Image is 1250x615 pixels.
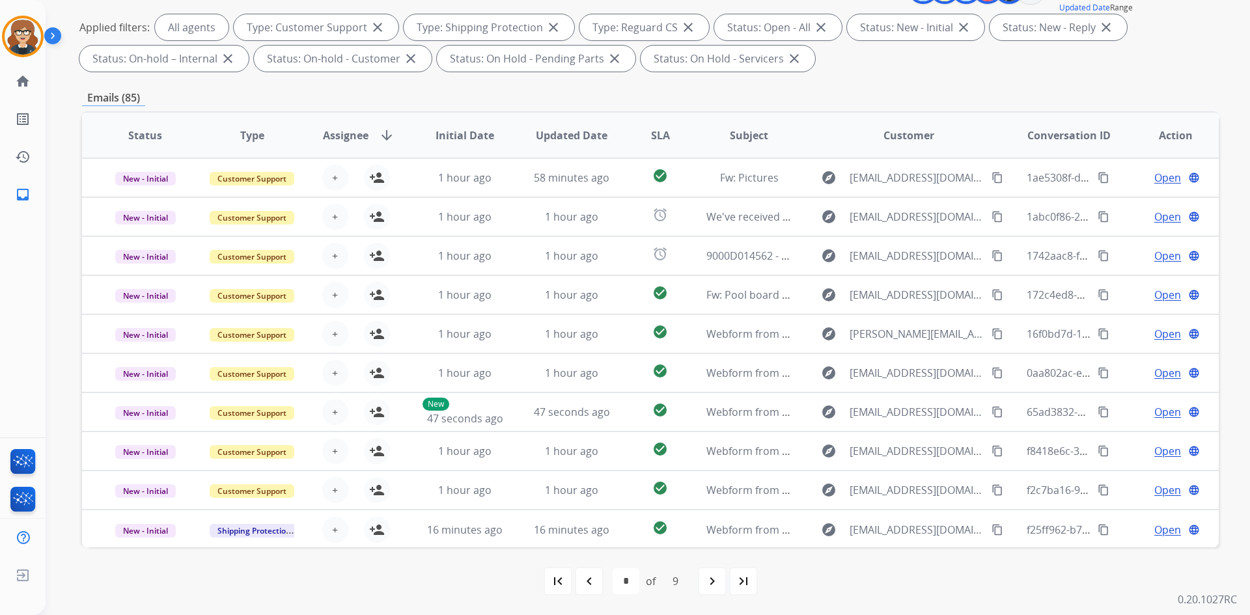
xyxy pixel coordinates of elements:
[115,289,176,303] span: New - Initial
[1188,211,1200,223] mat-icon: language
[322,165,348,191] button: +
[322,438,348,464] button: +
[332,209,338,225] span: +
[322,477,348,503] button: +
[850,209,984,225] span: [EMAIL_ADDRESS][DOMAIN_NAME]
[651,128,670,143] span: SLA
[210,328,294,342] span: Customer Support
[821,248,837,264] mat-icon: explore
[210,406,294,420] span: Customer Support
[1154,248,1181,264] span: Open
[115,328,176,342] span: New - Initial
[821,404,837,420] mat-icon: explore
[1098,367,1109,379] mat-icon: content_copy
[1188,250,1200,262] mat-icon: language
[438,327,492,341] span: 1 hour ago
[404,14,574,40] div: Type: Shipping Protection
[82,90,145,106] p: Emails (85)
[332,287,338,303] span: +
[332,443,338,459] span: +
[1027,366,1223,380] span: 0aa802ac-ee90-4590-96aa-adfb3cd1de8f
[850,326,984,342] span: [PERSON_NAME][EMAIL_ADDRESS][PERSON_NAME][DOMAIN_NAME]
[210,211,294,225] span: Customer Support
[1188,367,1200,379] mat-icon: language
[234,14,398,40] div: Type: Customer Support
[115,367,176,381] span: New - Initial
[438,444,492,458] span: 1 hour ago
[706,366,1001,380] span: Webform from [EMAIL_ADDRESS][DOMAIN_NAME] on [DATE]
[821,443,837,459] mat-icon: explore
[992,289,1003,301] mat-icon: content_copy
[1027,405,1225,419] span: 65ad3832-d23a-46fa-aecc-5b8527089c02
[369,326,385,342] mat-icon: person_add
[1154,287,1181,303] span: Open
[369,404,385,420] mat-icon: person_add
[990,14,1127,40] div: Status: New - Reply
[379,128,395,143] mat-icon: arrow_downward
[1098,445,1109,457] mat-icon: content_copy
[545,327,598,341] span: 1 hour ago
[1059,3,1110,13] button: Updated Date
[438,210,492,224] span: 1 hour ago
[369,248,385,264] mat-icon: person_add
[581,573,597,589] mat-icon: navigate_before
[438,171,492,185] span: 1 hour ago
[438,483,492,497] span: 1 hour ago
[1154,482,1181,498] span: Open
[1154,443,1181,459] span: Open
[662,568,689,594] div: 9
[821,522,837,538] mat-icon: explore
[536,128,607,143] span: Updated Date
[427,523,503,537] span: 16 minutes ago
[1154,209,1181,225] span: Open
[850,404,984,420] span: [EMAIL_ADDRESS][DOMAIN_NAME]
[210,445,294,459] span: Customer Support
[706,444,1001,458] span: Webform from [EMAIL_ADDRESS][DOMAIN_NAME] on [DATE]
[115,172,176,185] span: New - Initial
[1112,113,1219,158] th: Action
[680,20,696,35] mat-icon: close
[128,128,162,143] span: Status
[369,209,385,225] mat-icon: person_add
[706,327,1163,341] span: Webform from [PERSON_NAME][EMAIL_ADDRESS][PERSON_NAME][DOMAIN_NAME] on [DATE]
[706,210,914,224] span: We've received your message 💌 -4321597
[322,243,348,269] button: +
[821,287,837,303] mat-icon: explore
[706,249,1146,263] span: 9000D014562 - [PERSON_NAME]- EXTEND CLAIM - c29e4a80-8b74-4176-a9a5-2bef0706c6a7
[438,366,492,380] span: 1 hour ago
[210,484,294,498] span: Customer Support
[847,14,984,40] div: Status: New - Initial
[210,172,294,185] span: Customer Support
[706,405,1001,419] span: Webform from [EMAIL_ADDRESS][DOMAIN_NAME] on [DATE]
[1027,210,1226,224] span: 1abc0f86-298b-4b21-9a5e-27bd5eadfb5a
[992,328,1003,340] mat-icon: content_copy
[438,288,492,302] span: 1 hour ago
[1188,328,1200,340] mat-icon: language
[1098,172,1109,184] mat-icon: content_copy
[652,402,668,418] mat-icon: check_circle
[786,51,802,66] mat-icon: close
[1098,328,1109,340] mat-icon: content_copy
[607,51,622,66] mat-icon: close
[1188,172,1200,184] mat-icon: language
[821,170,837,185] mat-icon: explore
[115,524,176,538] span: New - Initial
[883,128,934,143] span: Customer
[369,365,385,381] mat-icon: person_add
[652,246,668,262] mat-icon: alarm
[332,365,338,381] span: +
[1154,365,1181,381] span: Open
[545,249,598,263] span: 1 hour ago
[850,443,984,459] span: [EMAIL_ADDRESS][DOMAIN_NAME]
[423,398,449,411] p: New
[1098,484,1109,496] mat-icon: content_copy
[992,484,1003,496] mat-icon: content_copy
[1188,484,1200,496] mat-icon: language
[437,46,635,72] div: Status: On Hold - Pending Parts
[322,321,348,347] button: +
[1154,404,1181,420] span: Open
[706,288,809,302] span: Fw: Pool board video
[706,483,1001,497] span: Webform from [EMAIL_ADDRESS][DOMAIN_NAME] on [DATE]
[1188,524,1200,536] mat-icon: language
[579,14,709,40] div: Type: Reguard CS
